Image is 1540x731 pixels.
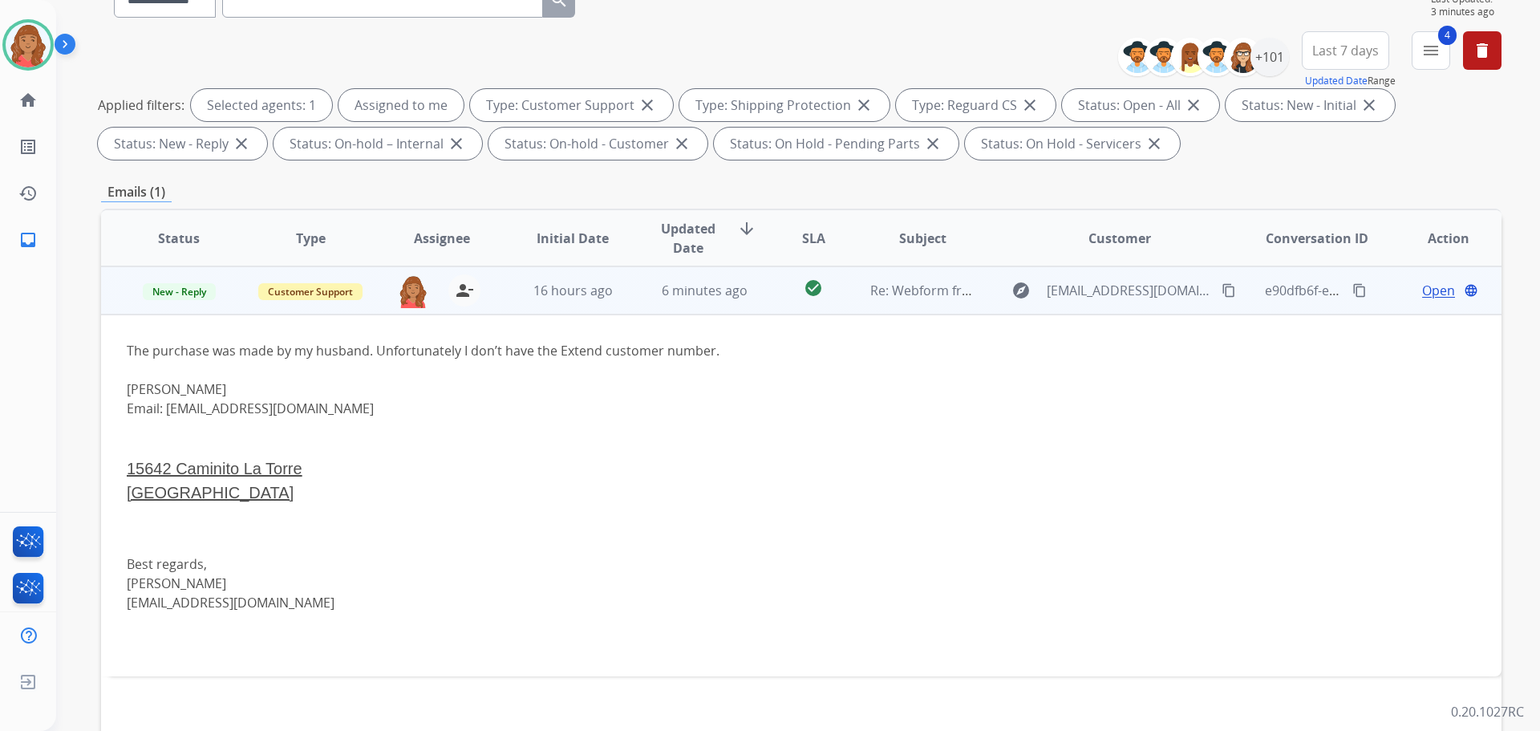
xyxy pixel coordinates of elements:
span: 15642 Caminito La Torre [127,460,302,477]
span: Customer Support [258,283,363,300]
div: Status: On-hold - Customer [488,128,707,160]
span: Customer [1088,229,1151,248]
span: Status [158,229,200,248]
mat-icon: home [18,91,38,110]
div: Status: Open - All [1062,89,1219,121]
mat-icon: list_alt [18,137,38,156]
span: Type [296,229,326,248]
span: 4 [1438,26,1457,45]
img: avatar [6,22,51,67]
div: [PERSON_NAME] [127,380,1214,651]
span: Re: Webform from [EMAIL_ADDRESS][DOMAIN_NAME] on [DATE] [870,282,1255,299]
div: Status: On-hold – Internal [274,128,482,160]
mat-icon: person_remove [455,281,474,300]
img: agent-avatar [397,274,429,308]
p: Emails (1) [101,182,172,202]
span: Open [1422,281,1455,300]
mat-icon: content_copy [1222,283,1236,298]
div: Status: New - Initial [1226,89,1395,121]
div: [PERSON_NAME] [127,574,1214,593]
mat-icon: language [1464,283,1478,298]
div: +101 [1250,38,1289,76]
p: Applied filters: [98,95,184,115]
div: Selected agents: 1 [191,89,332,121]
span: Last 7 days [1312,47,1379,54]
mat-icon: close [854,95,873,115]
mat-icon: inbox [18,230,38,250]
span: 3 minutes ago [1431,6,1501,18]
mat-icon: close [923,134,942,153]
span: e90dfb6f-e499-444c-acc3-bacfffad14c9 [1265,282,1496,299]
div: Type: Shipping Protection [679,89,890,121]
span: Assignee [414,229,470,248]
div: Best regards, [127,554,1214,574]
div: Status: On Hold - Pending Parts [714,128,958,160]
p: 0.20.1027RC [1451,702,1524,721]
mat-icon: explore [1011,281,1031,300]
mat-icon: close [1360,95,1379,115]
mat-icon: close [1145,134,1164,153]
span: Updated Date [652,219,725,258]
div: Status: On Hold - Servicers [965,128,1180,160]
span: 16 hours ago [533,282,613,299]
button: Updated Date [1305,75,1368,87]
mat-icon: close [232,134,251,153]
mat-icon: content_copy [1352,283,1367,298]
button: Last 7 days [1302,31,1389,70]
th: Action [1370,210,1501,266]
div: The purchase was made by my husband. Unfortunately I don’t have the Extend customer number. [127,341,1214,651]
span: Initial Date [537,229,609,248]
div: Type: Customer Support [470,89,673,121]
div: Email: [EMAIL_ADDRESS][DOMAIN_NAME] [127,399,1214,651]
button: 4 [1412,31,1450,70]
span: Subject [899,229,946,248]
mat-icon: menu [1421,41,1441,60]
span: Range [1305,74,1396,87]
div: [EMAIL_ADDRESS][DOMAIN_NAME] [127,593,1214,612]
mat-icon: close [638,95,657,115]
div: Type: Reguard CS [896,89,1056,121]
span: SLA [802,229,825,248]
mat-icon: close [1020,95,1039,115]
span: New - Reply [143,283,216,300]
mat-icon: arrow_downward [737,219,756,238]
div: Status: New - Reply [98,128,267,160]
mat-icon: check_circle [804,278,823,298]
mat-icon: close [447,134,466,153]
mat-icon: history [18,184,38,203]
span: [EMAIL_ADDRESS][DOMAIN_NAME] [1047,281,1212,300]
mat-icon: close [672,134,691,153]
mat-icon: close [1184,95,1203,115]
span: 6 minutes ago [662,282,748,299]
mat-icon: delete [1473,41,1492,60]
span: Conversation ID [1266,229,1368,248]
span: [GEOGRAPHIC_DATA] [127,484,294,502]
div: Assigned to me [338,89,464,121]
